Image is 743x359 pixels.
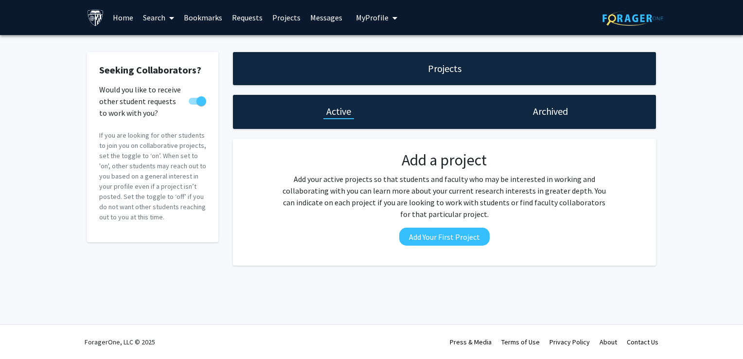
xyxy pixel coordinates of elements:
[501,338,540,346] a: Terms of Use
[305,0,347,35] a: Messages
[399,228,490,246] button: Add Your First Project
[326,105,351,118] h1: Active
[179,0,227,35] a: Bookmarks
[99,64,206,76] h2: Seeking Collaborators?
[7,315,41,352] iframe: Chat
[87,9,104,26] img: Johns Hopkins University Logo
[267,0,305,35] a: Projects
[280,151,609,169] h2: Add a project
[549,338,590,346] a: Privacy Policy
[533,105,568,118] h1: Archived
[627,338,658,346] a: Contact Us
[108,0,138,35] a: Home
[450,338,492,346] a: Press & Media
[600,338,617,346] a: About
[99,84,185,119] span: Would you like to receive other student requests to work with you?
[99,130,206,222] p: If you are looking for other students to join you on collaborative projects, set the toggle to ‘o...
[602,11,663,26] img: ForagerOne Logo
[356,13,389,22] span: My Profile
[280,173,609,220] p: Add your active projects so that students and faculty who may be interested in working and collab...
[428,62,461,75] h1: Projects
[138,0,179,35] a: Search
[227,0,267,35] a: Requests
[85,325,155,359] div: ForagerOne, LLC © 2025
